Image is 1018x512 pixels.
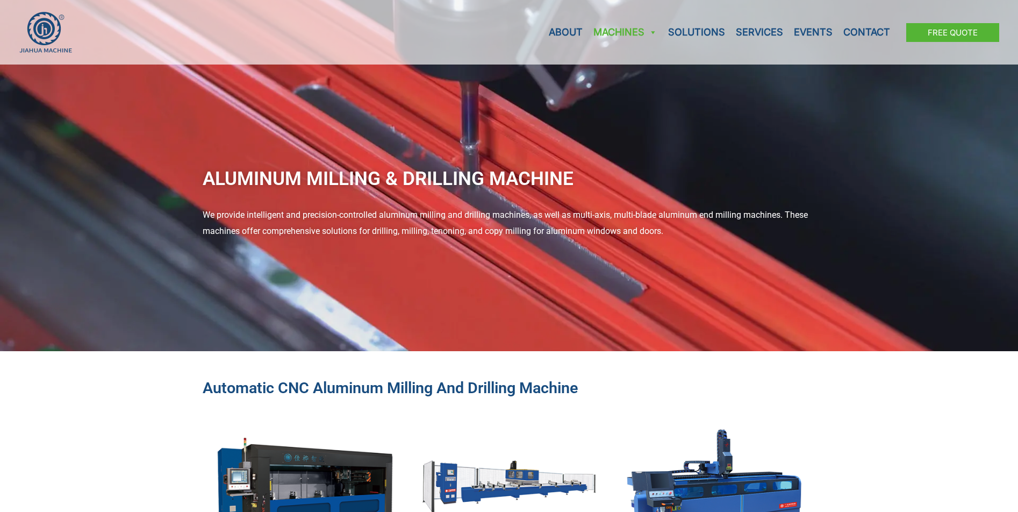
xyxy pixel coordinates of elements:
[203,207,815,239] p: We provide intelligent and precision-controlled aluminum milling and drilling machines, as well a...
[906,23,999,42] a: Free Quote
[19,11,73,53] img: JH Aluminium Window & Door Processing Machines
[203,161,815,196] h1: Aluminum Milling & Drilling Machine
[203,378,815,398] h2: Automatic CNC Aluminum Milling and Drilling Machine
